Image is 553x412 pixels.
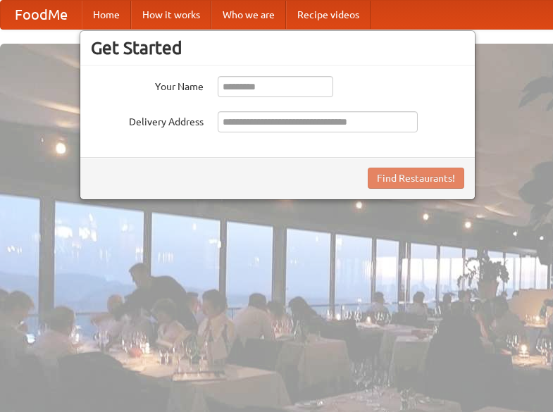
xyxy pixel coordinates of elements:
[82,1,131,29] a: Home
[91,111,204,129] label: Delivery Address
[286,1,371,29] a: Recipe videos
[91,37,464,58] h3: Get Started
[211,1,286,29] a: Who we are
[91,76,204,94] label: Your Name
[368,168,464,189] button: Find Restaurants!
[131,1,211,29] a: How it works
[1,1,82,29] a: FoodMe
